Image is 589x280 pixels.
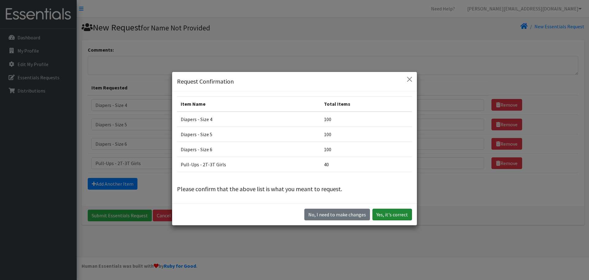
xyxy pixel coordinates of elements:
td: Diapers - Size 4 [177,112,320,127]
td: 100 [320,142,412,157]
button: Close [405,74,414,84]
td: Diapers - Size 5 [177,127,320,142]
button: Yes, it's correct [372,209,412,220]
p: Please confirm that the above list is what you meant to request. [177,184,412,194]
th: Item Name [177,97,320,112]
td: 100 [320,112,412,127]
td: 100 [320,127,412,142]
td: Diapers - Size 6 [177,142,320,157]
button: No I need to make changes [304,209,370,220]
h5: Request Confirmation [177,77,234,86]
td: Pull-Ups - 2T-3T Girls [177,157,320,172]
td: 40 [320,157,412,172]
th: Total Items [320,97,412,112]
